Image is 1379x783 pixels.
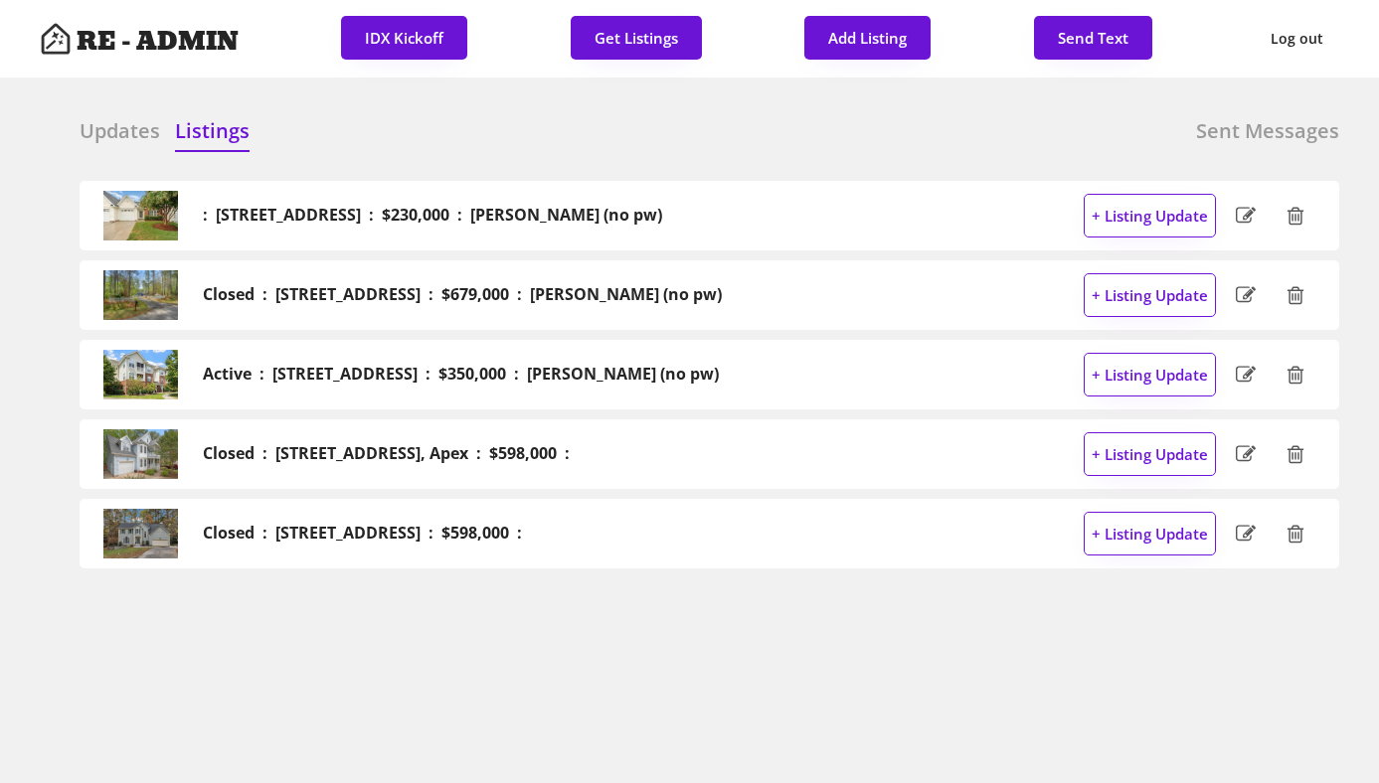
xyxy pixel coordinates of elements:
img: 20250409202501095101000000-o.jpg [103,270,178,320]
h2: Active : [STREET_ADDRESS] : $350,000 : [PERSON_NAME] (no pw) [203,365,719,384]
button: + Listing Update [1084,194,1216,237]
button: + Listing Update [1084,432,1216,476]
button: IDX Kickoff [341,16,467,60]
button: Log out [1255,16,1339,62]
h2: : [STREET_ADDRESS] : $230,000 : [PERSON_NAME] (no pw) [203,206,662,225]
button: + Listing Update [1084,273,1216,317]
button: + Listing Update [1084,353,1216,396]
h2: Closed : [STREET_ADDRESS], Apex : $598,000 : [203,444,570,463]
button: Get Listings [571,16,702,60]
button: Send Text [1034,16,1152,60]
img: 20250827153836914057000000-o.jpg [103,350,178,399]
h6: Updates [80,117,160,145]
img: 705d1b3964394252670326be4e9417c7-cc_ft_1536.webp [103,191,178,240]
button: Add Listing [804,16,931,60]
img: Artboard%201%20copy%203.svg [40,23,72,55]
button: + Listing Update [1084,512,1216,555]
h4: RE - ADMIN [77,29,239,55]
h2: Closed : [STREET_ADDRESS] : $598,000 : [203,524,522,543]
h6: Sent Messages [1196,117,1339,145]
h6: Listings [175,117,250,145]
h2: Closed : [STREET_ADDRESS] : $679,000 : [PERSON_NAME] (no pw) [203,285,722,304]
img: 20240905231728520481000000-o.jpg [103,429,178,479]
img: 20241107145433317487000000-o.jpg [103,509,178,558]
